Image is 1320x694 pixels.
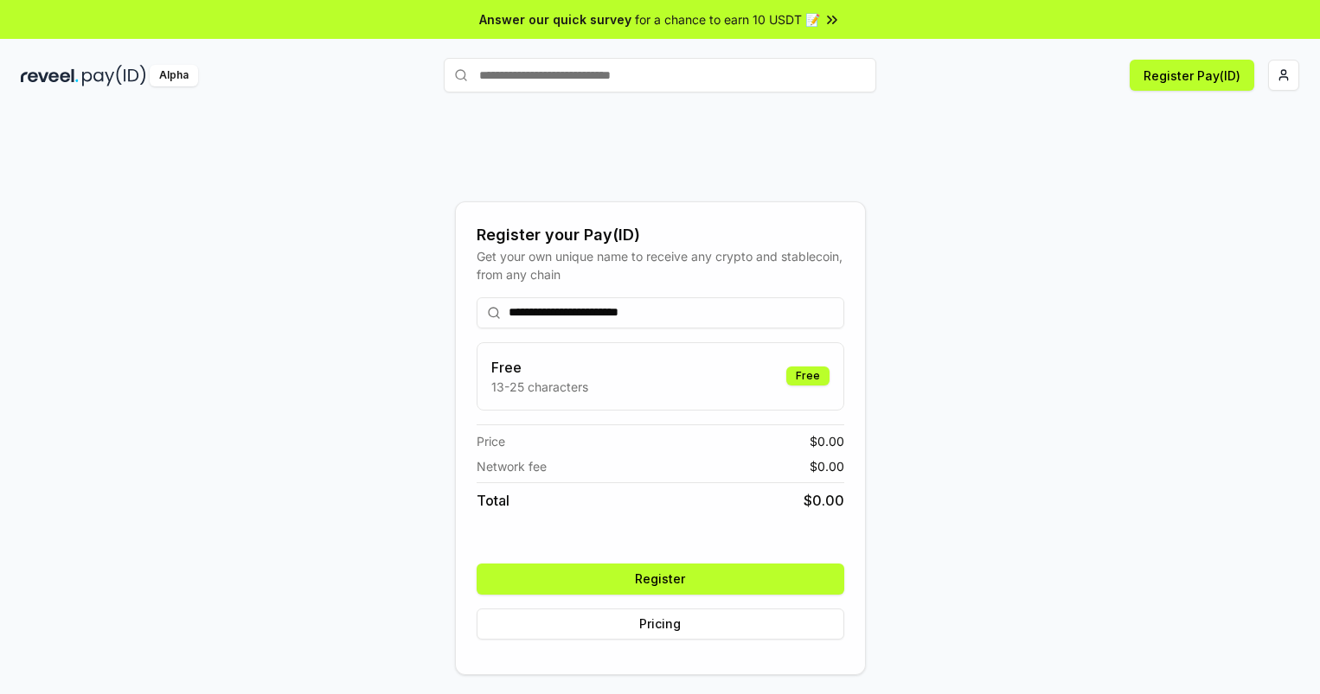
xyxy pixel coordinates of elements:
[1130,60,1254,91] button: Register Pay(ID)
[491,378,588,396] p: 13-25 characters
[477,457,547,475] span: Network fee
[810,432,844,450] span: $ 0.00
[477,563,844,595] button: Register
[786,366,830,385] div: Free
[477,490,509,511] span: Total
[635,10,820,29] span: for a chance to earn 10 USDT 📝
[491,357,588,378] h3: Free
[82,65,146,86] img: pay_id
[21,65,79,86] img: reveel_dark
[479,10,631,29] span: Answer our quick survey
[150,65,198,86] div: Alpha
[810,457,844,475] span: $ 0.00
[477,608,844,640] button: Pricing
[477,432,505,450] span: Price
[477,247,844,283] div: Get your own unique name to receive any crypto and stablecoin, from any chain
[804,490,844,511] span: $ 0.00
[477,223,844,247] div: Register your Pay(ID)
